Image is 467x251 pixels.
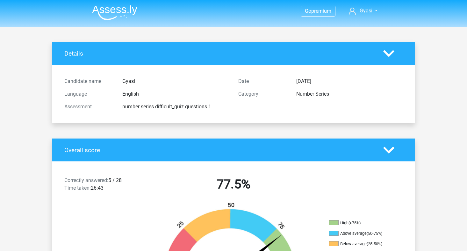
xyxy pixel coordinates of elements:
[367,231,382,236] div: (50-75%)
[64,50,374,57] h4: Details
[329,231,393,236] li: Above average
[301,7,335,15] a: Gopremium
[60,103,118,111] div: Assessment
[305,8,311,14] span: Go
[367,241,382,246] div: (25-50%)
[118,103,233,111] div: number series difficult_quiz questions 1
[311,8,331,14] span: premium
[60,90,118,98] div: Language
[329,220,393,226] li: High
[291,90,407,98] div: Number Series
[151,177,316,192] h2: 77.5%
[92,5,137,20] img: Assessly
[60,78,118,85] div: Candidate name
[360,8,372,14] span: Gyasi
[233,90,291,98] div: Category
[64,177,108,183] span: Correctly answered:
[118,90,233,98] div: English
[64,185,91,191] span: Time taken:
[233,78,291,85] div: Date
[291,78,407,85] div: [DATE]
[346,7,380,15] a: Gyasi
[64,146,374,154] h4: Overall score
[118,78,233,85] div: Gyasi
[60,177,147,194] div: 5 / 28 26:43
[348,220,361,225] div: (>75%)
[329,241,393,247] li: Below average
